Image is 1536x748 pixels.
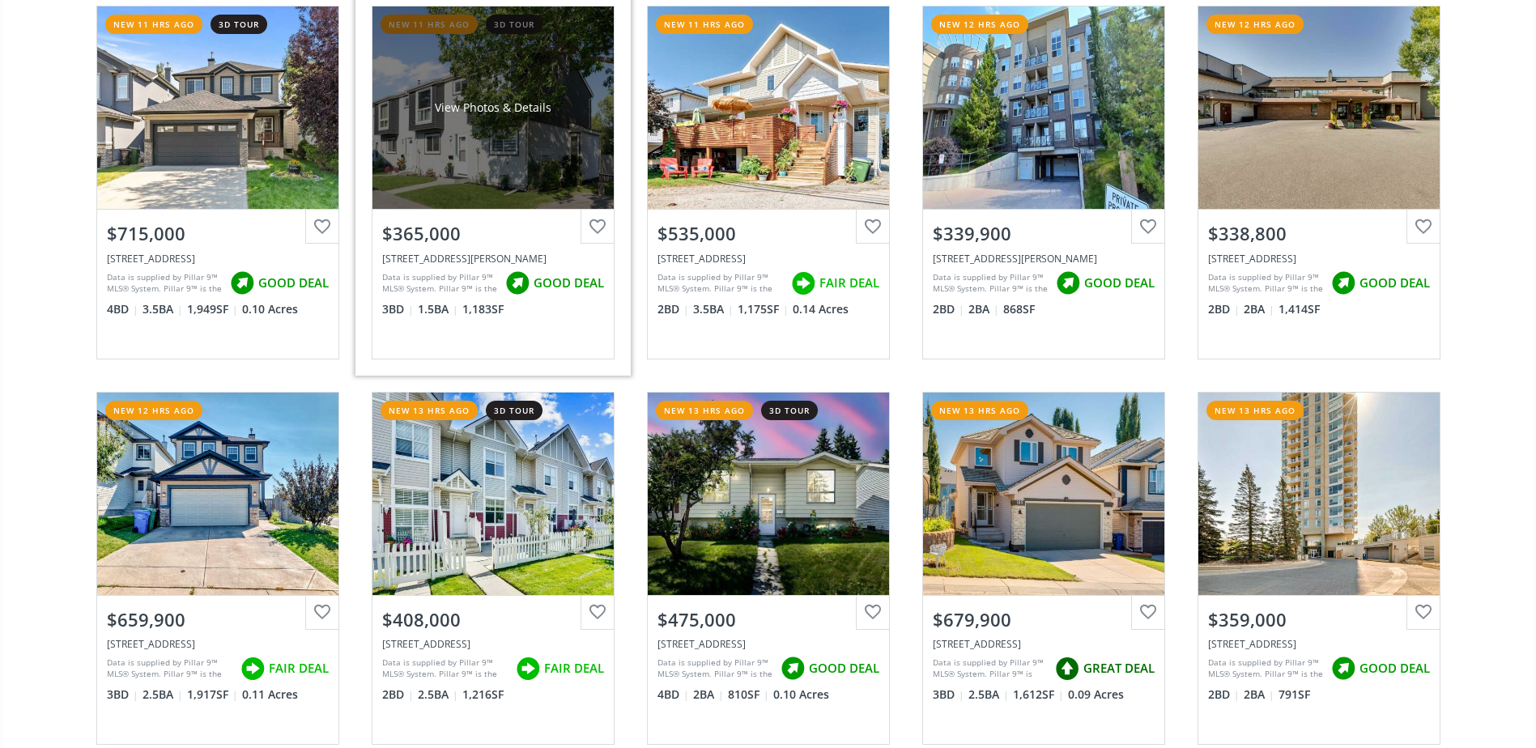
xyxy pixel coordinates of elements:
[657,607,879,632] div: $475,000
[242,301,298,317] span: 0.10 Acres
[1208,221,1430,246] div: $338,800
[462,686,504,703] span: 1,216 SF
[738,301,789,317] span: 1,175 SF
[1208,686,1240,703] span: 2 BD
[933,657,1047,681] div: Data is supplied by Pillar 9™ MLS® System. Pillar 9™ is the owner of the copyright in its MLS® Sy...
[107,221,329,246] div: $715,000
[382,686,414,703] span: 2 BD
[534,274,604,291] span: GOOD DEAL
[107,271,222,295] div: Data is supplied by Pillar 9™ MLS® System. Pillar 9™ is the owner of the copyright in its MLS® Sy...
[693,686,724,703] span: 2 BA
[1208,657,1323,681] div: Data is supplied by Pillar 9™ MLS® System. Pillar 9™ is the owner of the copyright in its MLS® Sy...
[418,686,458,703] span: 2.5 BA
[793,301,849,317] span: 0.14 Acres
[187,686,238,703] span: 1,917 SF
[226,267,258,300] img: rating icon
[107,252,329,266] div: 16 Shawbrooke Park SW, Calgary, AB T2Y 4L8
[933,221,1155,246] div: $339,900
[187,301,238,317] span: 1,949 SF
[968,686,1009,703] span: 2.5 BA
[819,274,879,291] span: FAIR DEAL
[269,660,329,677] span: FAIR DEAL
[1083,660,1155,677] span: GREAT DEAL
[382,252,604,266] div: 11407 Braniff Road SW #42, Calgary, AB T2W 1C5
[382,221,604,246] div: $365,000
[382,301,414,317] span: 3 BD
[107,301,138,317] span: 4 BD
[968,301,999,317] span: 2 BA
[1068,686,1124,703] span: 0.09 Acres
[1279,301,1320,317] span: 1,414 SF
[107,686,138,703] span: 3 BD
[258,274,329,291] span: GOOD DEAL
[1327,267,1359,300] img: rating icon
[1208,607,1430,632] div: $359,000
[1051,652,1083,685] img: rating icon
[382,657,508,681] div: Data is supplied by Pillar 9™ MLS® System. Pillar 9™ is the owner of the copyright in its MLS® Sy...
[693,301,734,317] span: 3.5 BA
[1013,686,1064,703] span: 1,612 SF
[657,301,689,317] span: 2 BD
[933,686,964,703] span: 3 BD
[1208,271,1323,295] div: Data is supplied by Pillar 9™ MLS® System. Pillar 9™ is the owner of the copyright in its MLS® Sy...
[462,301,504,317] span: 1,183 SF
[1359,274,1430,291] span: GOOD DEAL
[107,637,329,651] div: 3 Saddlecrest Terrace NE, Calgary, AB T3J 5L4
[1208,637,1430,651] div: 77 Spurce Place SW #1004, Calgary, AB T3C3X6
[143,301,183,317] span: 3.5 BA
[107,657,232,681] div: Data is supplied by Pillar 9™ MLS® System. Pillar 9™ is the owner of the copyright in its MLS® Sy...
[242,686,298,703] span: 0.11 Acres
[933,637,1155,651] div: 165 Spring Crescent SW, Calgary, AB T3H3V3
[657,637,879,651] div: 84 Fallswater Road NE, Calgary, AB T3J1B1
[1279,686,1310,703] span: 791 SF
[777,652,809,685] img: rating icon
[382,271,497,295] div: Data is supplied by Pillar 9™ MLS® System. Pillar 9™ is the owner of the copyright in its MLS® Sy...
[809,660,879,677] span: GOOD DEAL
[418,301,458,317] span: 1.5 BA
[933,271,1048,295] div: Data is supplied by Pillar 9™ MLS® System. Pillar 9™ is the owner of the copyright in its MLS® Sy...
[1052,267,1084,300] img: rating icon
[501,267,534,300] img: rating icon
[933,252,1155,266] div: 88 ARBOUR LAKE Road NW #201, Calgary, AB T3G 0C2
[657,657,772,681] div: Data is supplied by Pillar 9™ MLS® System. Pillar 9™ is the owner of the copyright in its MLS® Sy...
[1084,274,1155,291] span: GOOD DEAL
[657,271,783,295] div: Data is supplied by Pillar 9™ MLS® System. Pillar 9™ is the owner of the copyright in its MLS® Sy...
[435,100,551,116] div: View Photos & Details
[382,607,604,632] div: $408,000
[657,221,879,246] div: $535,000
[107,607,329,632] div: $659,900
[1244,686,1274,703] span: 2 BA
[933,607,1155,632] div: $679,900
[1244,301,1274,317] span: 2 BA
[657,252,879,266] div: 18 34 Avenue SW ##1, Calgary, AB T2S 2Z2
[728,686,769,703] span: 810 SF
[1208,301,1240,317] span: 2 BD
[1359,660,1430,677] span: GOOD DEAL
[236,652,269,685] img: rating icon
[787,267,819,300] img: rating icon
[382,637,604,651] div: 3174 New Brighton Gardens SE, Calgary, AB T2Z 0A7
[1208,252,1430,266] div: 2425 90 Avenue SW #309, Calgary, AB T2V 4X8
[512,652,544,685] img: rating icon
[773,686,829,703] span: 0.10 Acres
[1003,301,1035,317] span: 868 SF
[657,686,689,703] span: 4 BD
[544,660,604,677] span: FAIR DEAL
[933,301,964,317] span: 2 BD
[143,686,183,703] span: 2.5 BA
[1327,652,1359,685] img: rating icon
